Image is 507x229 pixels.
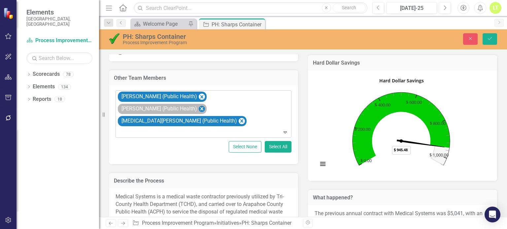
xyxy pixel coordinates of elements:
small: [GEOGRAPHIC_DATA], [GEOGRAPHIC_DATA] [26,16,92,27]
div: PH: Sharps Container [212,20,263,29]
path: 945.48. Hard dollar savings. [397,139,445,148]
a: Reports [33,96,51,103]
text: $ 0.00 [360,157,372,163]
text: $ 400.00 [375,101,390,107]
a: Elements [33,83,55,91]
text: $ 800.00 [430,120,446,126]
button: [DATE]-25 [386,2,437,14]
text: $ 1,000.00 [429,152,449,157]
div: Welcome Page [143,20,186,28]
span: Search [342,5,356,10]
div: 134 [58,84,71,90]
button: Select None [229,141,261,153]
div: Remove Jessica Gomez (Public Health) [199,94,205,100]
div: [MEDICAL_DATA][PERSON_NAME] (Public Health) [119,116,238,126]
div: Process Improvement Program [123,40,324,45]
a: Process Improvement Program [26,37,92,44]
a: Scorecards [33,71,60,78]
div: PH: Sharps Container [123,33,324,40]
h3: Describe the Process [114,178,293,184]
div: » » [132,219,298,227]
img: ClearPoint Strategy [3,8,15,19]
input: Search ClearPoint... [134,2,367,14]
text: $ 945.48 [394,147,408,152]
text: Hard Dollar Savings [379,77,424,84]
text: $ 200.00 [355,126,370,132]
p: Medical Systems is a medical waste contractor previously utilized by Tri-County Health Department... [116,193,291,224]
div: PH: Sharps Container [242,220,291,226]
a: Process Improvement Program [142,220,214,226]
div: [PERSON_NAME] (Public Health) [119,104,198,114]
h3: Hard Dollar Savings [313,60,492,66]
svg: Interactive chart [315,75,488,174]
img: Completed [109,33,119,44]
a: Initiatives [217,220,239,226]
text: $ 600.00 [406,99,422,105]
span: Elements [26,8,92,16]
h3: Other Team Members [114,75,293,81]
div: Hard Dollar Savings. Highcharts interactive chart. [315,75,490,174]
button: Search [333,3,366,13]
div: Remove Makena Slater (Public Health) [239,118,245,124]
div: [PERSON_NAME] (Public Health) [119,92,198,101]
div: 78 [63,72,74,77]
button: View chart menu, Hard Dollar Savings [318,159,327,168]
h3: What happened? [313,195,492,201]
a: Welcome Page [132,20,186,28]
div: Open Intercom Messenger [485,207,500,222]
div: Remove Natasha Newlin (Public Health) [199,106,205,112]
button: LT [490,2,501,14]
button: Select All [265,141,291,153]
div: [DATE]-25 [389,4,435,12]
input: Search Below... [26,52,92,64]
div: 18 [54,97,65,102]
